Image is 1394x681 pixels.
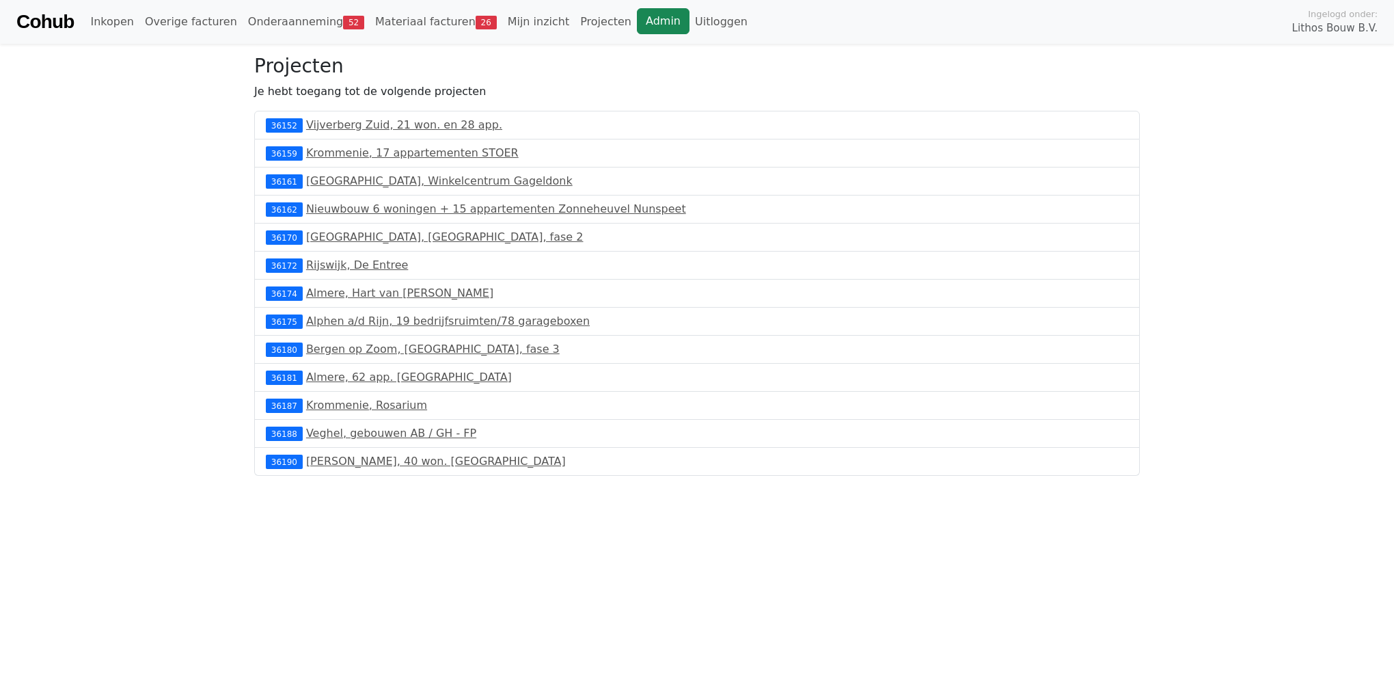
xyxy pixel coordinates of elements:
a: Admin [637,8,689,34]
a: Uitloggen [689,8,753,36]
div: 36188 [266,427,303,440]
a: Almere, 62 app. [GEOGRAPHIC_DATA] [306,371,512,384]
a: [GEOGRAPHIC_DATA], Winkelcentrum Gageldonk [306,174,573,187]
div: 36181 [266,371,303,384]
span: Ingelogd onder: [1308,8,1378,21]
span: Lithos Bouw B.V. [1292,21,1378,36]
div: 36172 [266,258,303,272]
a: Alphen a/d Rijn, 19 bedrijfsruimten/78 garageboxen [306,315,590,328]
a: Nieuwbouw 6 woningen + 15 appartementen Zonneheuvel Nunspeet [306,202,686,215]
a: Krommenie, 17 appartementen STOER [306,146,519,159]
a: Vijverberg Zuid, 21 won. en 28 app. [306,118,502,131]
a: Bergen op Zoom, [GEOGRAPHIC_DATA], fase 3 [306,343,560,356]
p: Je hebt toegang tot de volgende projecten [254,83,1140,100]
span: 26 [476,16,497,29]
a: Overige facturen [139,8,243,36]
span: 52 [343,16,364,29]
div: 36175 [266,315,303,328]
div: 36170 [266,230,303,244]
div: 36159 [266,146,303,160]
a: Rijswijk, De Entree [306,258,408,271]
a: Projecten [575,8,637,36]
a: Mijn inzicht [502,8,575,36]
div: 36187 [266,399,303,412]
a: Krommenie, Rosarium [306,399,427,412]
a: [GEOGRAPHIC_DATA], [GEOGRAPHIC_DATA], fase 2 [306,230,584,243]
a: Veghel, gebouwen AB / GH - FP [306,427,476,440]
h3: Projecten [254,55,1140,78]
a: Inkopen [85,8,139,36]
div: 36174 [266,286,303,300]
a: [PERSON_NAME], 40 won. [GEOGRAPHIC_DATA] [306,455,566,468]
div: 36180 [266,343,303,356]
div: 36161 [266,174,303,188]
a: Almere, Hart van [PERSON_NAME] [306,286,493,299]
div: 36190 [266,455,303,468]
a: Materiaal facturen26 [370,8,502,36]
div: 36162 [266,202,303,216]
div: 36152 [266,118,303,132]
a: Onderaanneming52 [243,8,370,36]
a: Cohub [16,5,74,38]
